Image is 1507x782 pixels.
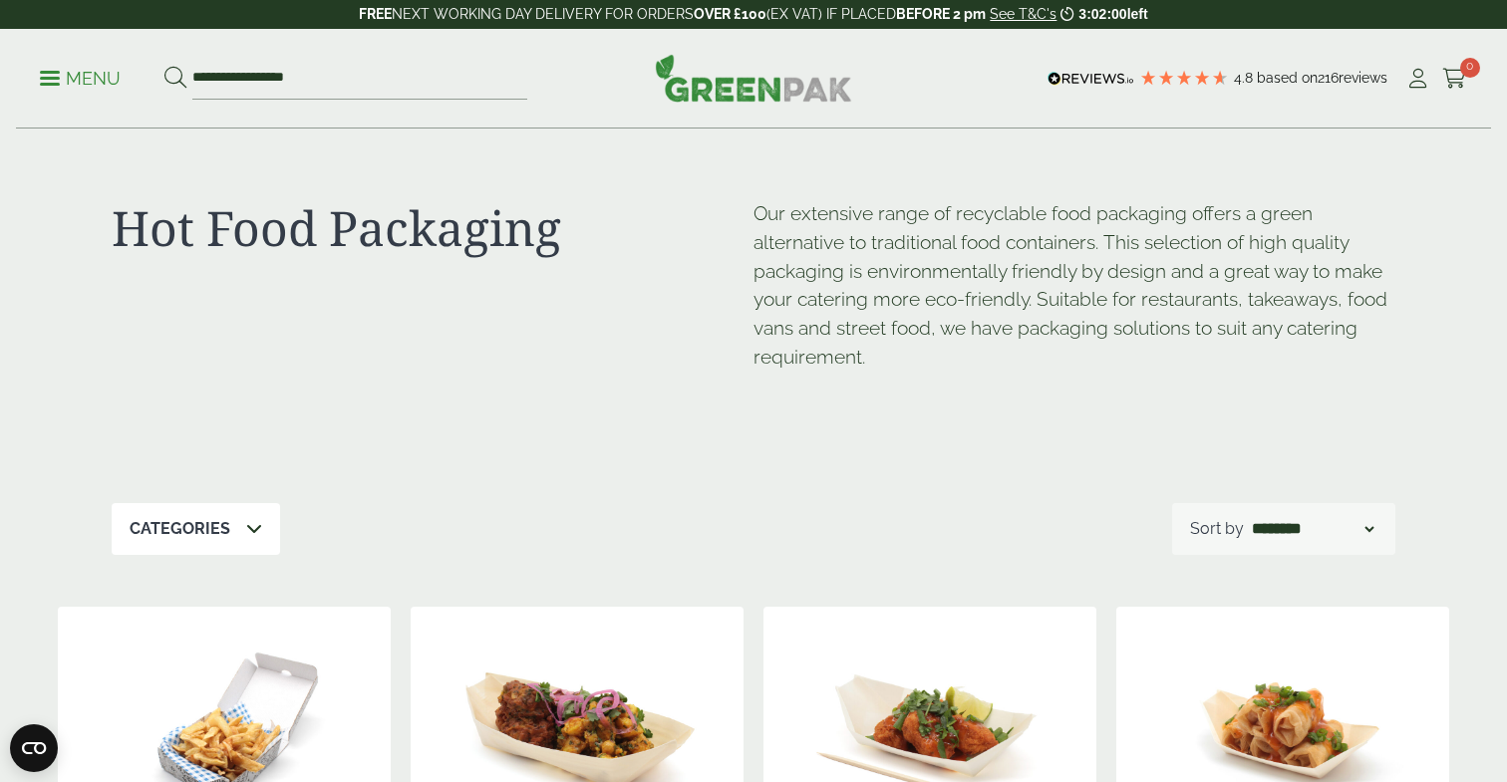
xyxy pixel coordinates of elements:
[1460,58,1480,78] span: 0
[655,54,852,102] img: GreenPak Supplies
[1442,64,1467,94] a: 0
[130,517,230,541] p: Categories
[1339,70,1387,86] span: reviews
[1234,70,1257,86] span: 4.8
[10,724,58,772] button: Open CMP widget
[1048,72,1134,86] img: REVIEWS.io
[1127,6,1148,22] span: left
[694,6,766,22] strong: OVER £100
[1257,70,1318,86] span: Based on
[1190,517,1244,541] p: Sort by
[1405,69,1430,89] i: My Account
[1078,6,1126,22] span: 3:02:00
[40,67,121,91] p: Menu
[1318,70,1339,86] span: 216
[753,390,755,391] p: [URL][DOMAIN_NAME]
[359,6,392,22] strong: FREE
[1442,69,1467,89] i: Cart
[753,199,1395,372] p: Our extensive range of recyclable food packaging offers a green alternative to traditional food c...
[40,67,121,87] a: Menu
[990,6,1056,22] a: See T&C's
[112,199,753,257] h1: Hot Food Packaging
[1248,517,1377,541] select: Shop order
[896,6,986,22] strong: BEFORE 2 pm
[1139,69,1229,87] div: 4.79 Stars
